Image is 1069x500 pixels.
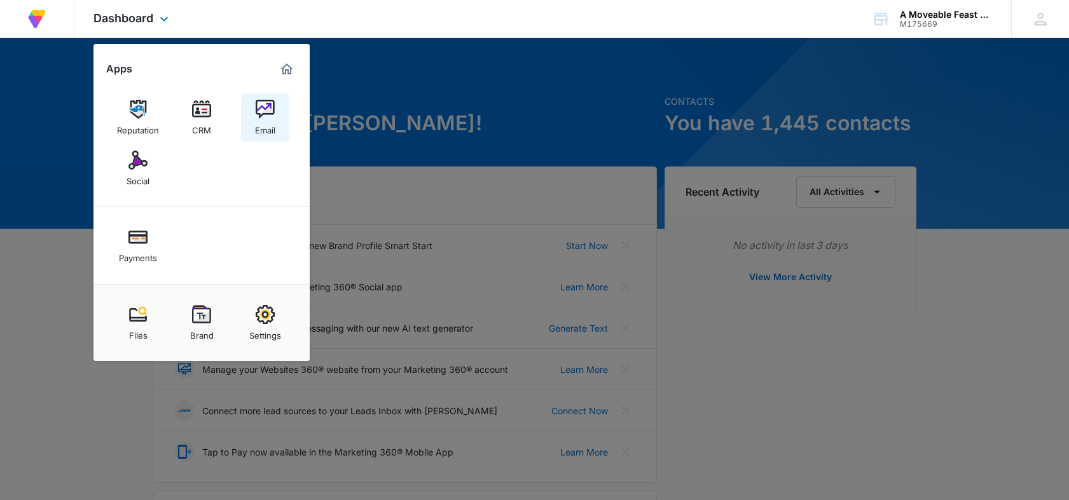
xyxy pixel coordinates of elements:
[114,299,162,347] a: Files
[277,59,297,79] a: Marketing 360® Dashboard
[241,93,289,142] a: Email
[190,324,214,341] div: Brand
[255,119,275,135] div: Email
[114,144,162,193] a: Social
[177,93,226,142] a: CRM
[114,93,162,142] a: Reputation
[177,299,226,347] a: Brand
[25,8,48,30] img: Volusion
[129,324,148,341] div: Files
[117,119,159,135] div: Reputation
[241,299,289,347] a: Settings
[192,119,211,135] div: CRM
[900,10,993,20] div: account name
[900,20,993,29] div: account id
[114,221,162,269] a: Payments
[119,247,157,263] div: Payments
[93,11,153,25] span: Dashboard
[249,324,281,341] div: Settings
[106,63,132,75] h2: Apps
[127,170,149,186] div: Social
